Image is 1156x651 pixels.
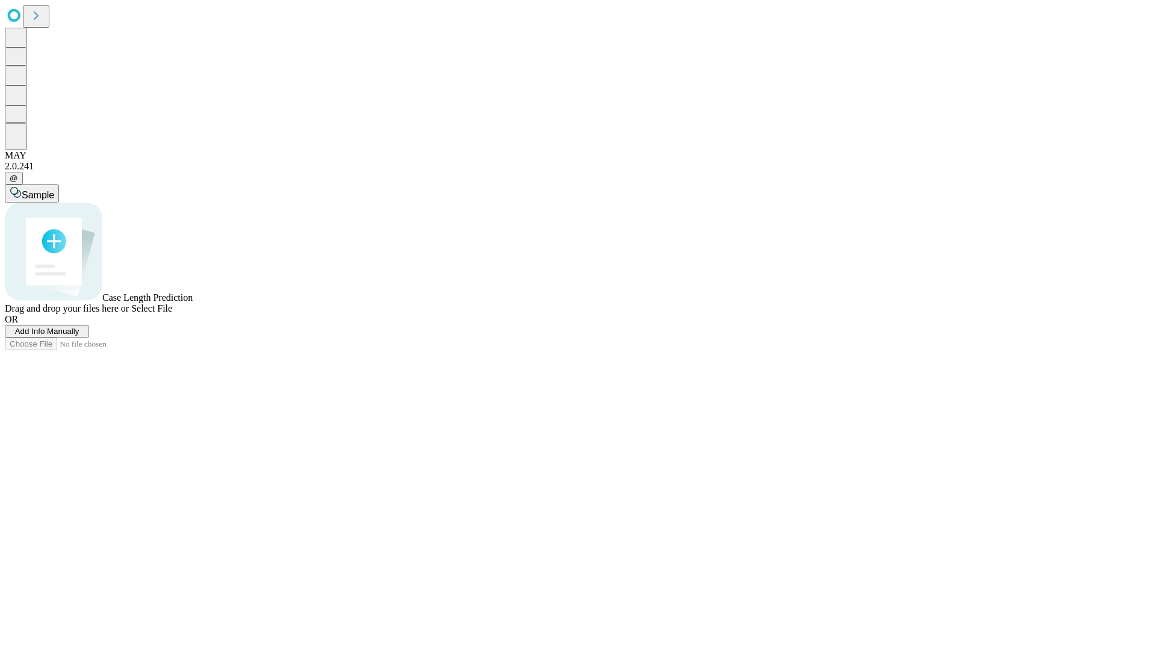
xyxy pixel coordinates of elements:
button: @ [5,172,23,184]
span: Select File [131,303,172,313]
div: 2.0.241 [5,161,1151,172]
button: Sample [5,184,59,203]
span: Add Info Manually [15,327,79,336]
span: Sample [22,190,54,200]
span: @ [10,174,18,183]
div: MAY [5,150,1151,161]
span: Drag and drop your files here or [5,303,129,313]
button: Add Info Manually [5,325,89,338]
span: OR [5,314,18,324]
span: Case Length Prediction [102,292,193,303]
